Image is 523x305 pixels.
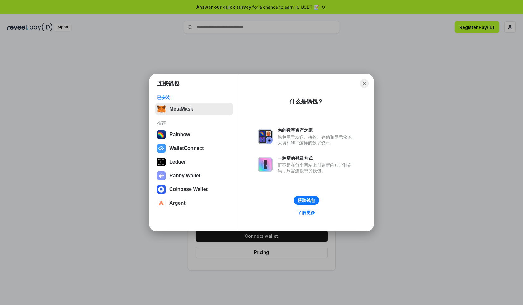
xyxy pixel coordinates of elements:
[157,120,231,126] div: 推荐
[278,134,355,145] div: 钱包用于发送、接收、存储和显示像以太坊和NFT这样的数字资产。
[155,197,233,209] button: Argent
[157,144,166,153] img: svg+xml,%3Csvg%20width%3D%2228%22%20height%3D%2228%22%20viewBox%3D%220%200%2028%2028%22%20fill%3D...
[298,210,315,215] div: 了解更多
[298,198,315,203] div: 获取钱包
[155,156,233,168] button: Ledger
[258,129,273,144] img: svg+xml,%3Csvg%20xmlns%3D%22http%3A%2F%2Fwww.w3.org%2F2000%2Fsvg%22%20fill%3D%22none%22%20viewBox...
[290,98,323,105] div: 什么是钱包？
[157,80,179,87] h1: 连接钱包
[258,157,273,172] img: svg+xml,%3Csvg%20xmlns%3D%22http%3A%2F%2Fwww.w3.org%2F2000%2Fsvg%22%20fill%3D%22none%22%20viewBox...
[157,199,166,207] img: svg+xml,%3Csvg%20width%3D%2228%22%20height%3D%2228%22%20viewBox%3D%220%200%2028%2028%22%20fill%3D...
[155,103,233,115] button: MetaMask
[294,196,319,205] button: 获取钱包
[169,106,193,112] div: MetaMask
[169,173,200,179] div: Rabby Wallet
[169,145,204,151] div: WalletConnect
[155,183,233,196] button: Coinbase Wallet
[155,169,233,182] button: Rabby Wallet
[169,159,186,165] div: Ledger
[278,162,355,174] div: 而不是在每个网站上创建新的账户和密码，只需连接您的钱包。
[278,155,355,161] div: 一种新的登录方式
[360,79,369,88] button: Close
[157,130,166,139] img: svg+xml,%3Csvg%20width%3D%22120%22%20height%3D%22120%22%20viewBox%3D%220%200%20120%20120%22%20fil...
[157,185,166,194] img: svg+xml,%3Csvg%20width%3D%2228%22%20height%3D%2228%22%20viewBox%3D%220%200%2028%2028%22%20fill%3D...
[294,208,319,217] a: 了解更多
[155,128,233,141] button: Rainbow
[157,105,166,113] img: svg+xml,%3Csvg%20fill%3D%22none%22%20height%3D%2233%22%20viewBox%3D%220%200%2035%2033%22%20width%...
[169,200,186,206] div: Argent
[157,171,166,180] img: svg+xml,%3Csvg%20xmlns%3D%22http%3A%2F%2Fwww.w3.org%2F2000%2Fsvg%22%20fill%3D%22none%22%20viewBox...
[278,127,355,133] div: 您的数字资产之家
[169,187,208,192] div: Coinbase Wallet
[155,142,233,155] button: WalletConnect
[157,95,231,100] div: 已安装
[169,132,190,137] div: Rainbow
[157,158,166,166] img: svg+xml,%3Csvg%20xmlns%3D%22http%3A%2F%2Fwww.w3.org%2F2000%2Fsvg%22%20width%3D%2228%22%20height%3...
